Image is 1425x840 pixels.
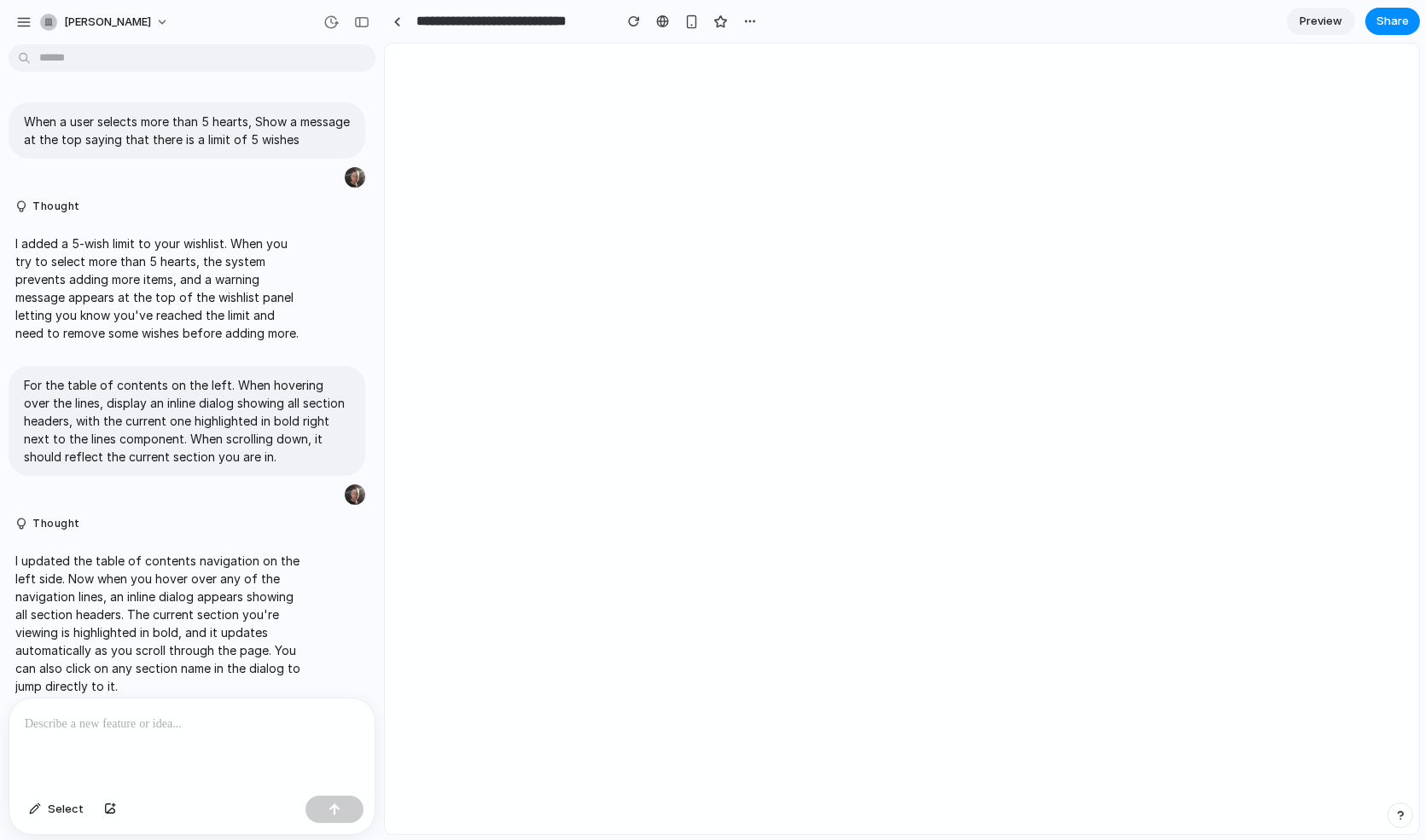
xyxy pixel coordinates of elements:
[15,235,300,342] p: I added a 5-wish limit to your wishlist. When you try to select more than 5 hearts, the system pr...
[24,113,350,148] p: When a user selects more than 5 hearts, Show a message at the top saying that there is a limit of...
[48,801,84,818] span: Select
[20,796,92,823] button: Select
[1376,13,1409,30] span: Share
[1300,13,1342,30] span: Preview
[15,552,300,695] p: I updated the table of contents navigation on the left side. Now when you hover over any of the n...
[24,376,350,466] p: For the table of contents on the left. When hovering over the lines, display an inline dialog sho...
[1365,8,1420,35] button: Share
[33,9,177,36] button: [PERSON_NAME]
[64,14,151,31] span: [PERSON_NAME]
[1287,8,1355,35] a: Preview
